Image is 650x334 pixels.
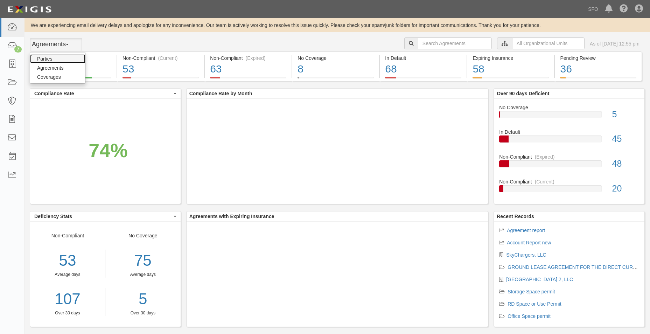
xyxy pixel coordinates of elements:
div: (Current) [158,55,177,62]
a: SkyChargers, LLC [506,252,546,258]
div: Over 30 days [30,310,105,316]
div: In Default [385,55,461,62]
div: 58 [473,62,549,77]
div: 53 [123,62,199,77]
a: Pending Review36 [555,77,642,82]
div: As of [DATE] 12:55 pm [590,40,639,47]
div: 53 [30,250,105,272]
b: Agreements with Expiring Insurance [189,214,274,219]
div: No Coverage [298,55,374,62]
a: Coverages [30,72,85,82]
div: Expiring Insurance [473,55,549,62]
div: No Coverage [105,232,181,316]
a: Storage Space permit [508,289,555,294]
a: Non-Compliant(Expired)63 [205,77,292,82]
div: (Expired) [535,153,555,160]
div: No Coverage [494,104,644,111]
div: 68 [385,62,461,77]
div: 45 [607,133,644,145]
div: 63 [210,62,286,77]
div: (Expired) [246,55,266,62]
button: Compliance Rate [30,89,181,98]
div: Non-Compliant [494,153,644,160]
a: No Coverage5 [499,104,639,129]
a: Parties [30,54,85,63]
img: logo-5460c22ac91f19d4615b14bd174203de0afe785f0fc80cf4dbbc73dc1793850b.png [5,3,54,16]
a: In Default45 [499,128,639,153]
div: We are experiencing email delivery delays and apologize for any inconvenience. Our team is active... [25,22,650,29]
b: Over 90 days Deficient [497,91,549,96]
div: 8 [298,62,374,77]
div: (Current) [535,178,554,185]
span: Compliance Rate [34,90,172,97]
div: Pending Review [560,55,636,62]
a: Office Space permit [508,313,551,319]
div: 36 [560,62,636,77]
a: Non-Compliant(Current)53 [117,77,204,82]
button: Agreements [30,37,82,51]
div: Non-Compliant [30,232,105,316]
a: No Coverage8 [292,77,379,82]
div: 74% [89,137,127,165]
a: RD Space or Use Permit [508,301,561,307]
button: Deficiency Stats [30,211,181,221]
a: Non-Compliant(Expired)48 [499,153,639,178]
i: Help Center - Complianz [620,5,628,13]
a: Account Report new [507,240,551,245]
div: 7 [14,46,22,53]
div: Average days [30,272,105,278]
div: Average days [111,272,175,278]
a: 107 [30,288,105,310]
a: In Default68 [380,77,467,82]
b: Recent Records [497,214,534,219]
div: 5 [607,108,644,121]
div: Over 30 days [111,310,175,316]
span: Deficiency Stats [34,213,172,220]
div: 48 [607,158,644,170]
div: 75 [111,250,175,272]
div: Non-Compliant (Expired) [210,55,286,62]
div: Non-Compliant [494,178,644,185]
a: 5 [111,288,175,310]
div: Non-Compliant (Current) [123,55,199,62]
a: [GEOGRAPHIC_DATA] 2, LLC [506,277,573,282]
a: SFO [585,2,602,16]
a: Expiring Insurance58 [467,77,554,82]
b: Compliance Rate by Month [189,91,252,96]
a: Agreement report [507,228,545,233]
a: Agreements [30,63,85,72]
input: All Organizational Units [512,37,585,49]
div: 20 [607,182,644,195]
a: Non-Compliant(Current)20 [499,178,639,198]
input: Search Agreements [418,37,492,49]
div: In Default [494,128,644,135]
